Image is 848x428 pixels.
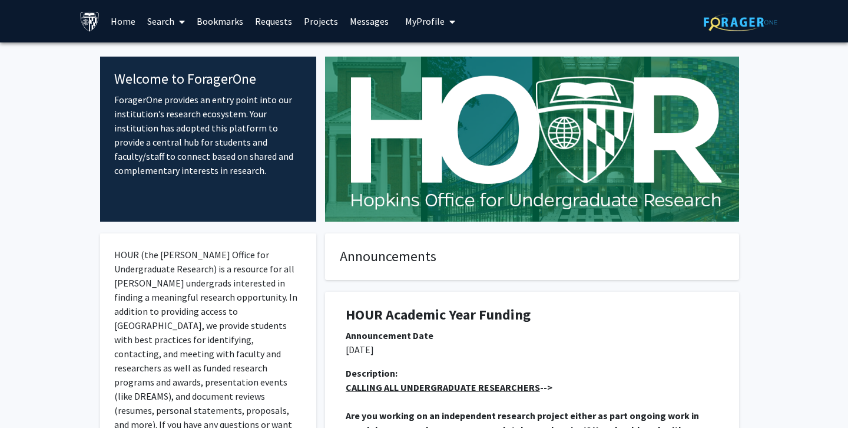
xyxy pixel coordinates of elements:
[191,1,249,42] a: Bookmarks
[346,381,540,393] u: CALLING ALL UNDERGRADUATE RESEARCHERS
[298,1,344,42] a: Projects
[704,13,777,31] img: ForagerOne Logo
[9,375,50,419] iframe: Chat
[346,366,718,380] div: Description:
[344,1,395,42] a: Messages
[346,343,718,357] p: [DATE]
[405,15,445,27] span: My Profile
[141,1,191,42] a: Search
[346,381,552,393] strong: -->
[346,307,718,324] h1: HOUR Academic Year Funding
[325,57,739,222] img: Cover Image
[340,248,724,265] h4: Announcements
[114,93,302,177] p: ForagerOne provides an entry point into our institution’s research ecosystem. Your institution ha...
[79,11,100,32] img: Johns Hopkins University Logo
[105,1,141,42] a: Home
[346,328,718,343] div: Announcement Date
[249,1,298,42] a: Requests
[114,71,302,88] h4: Welcome to ForagerOne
